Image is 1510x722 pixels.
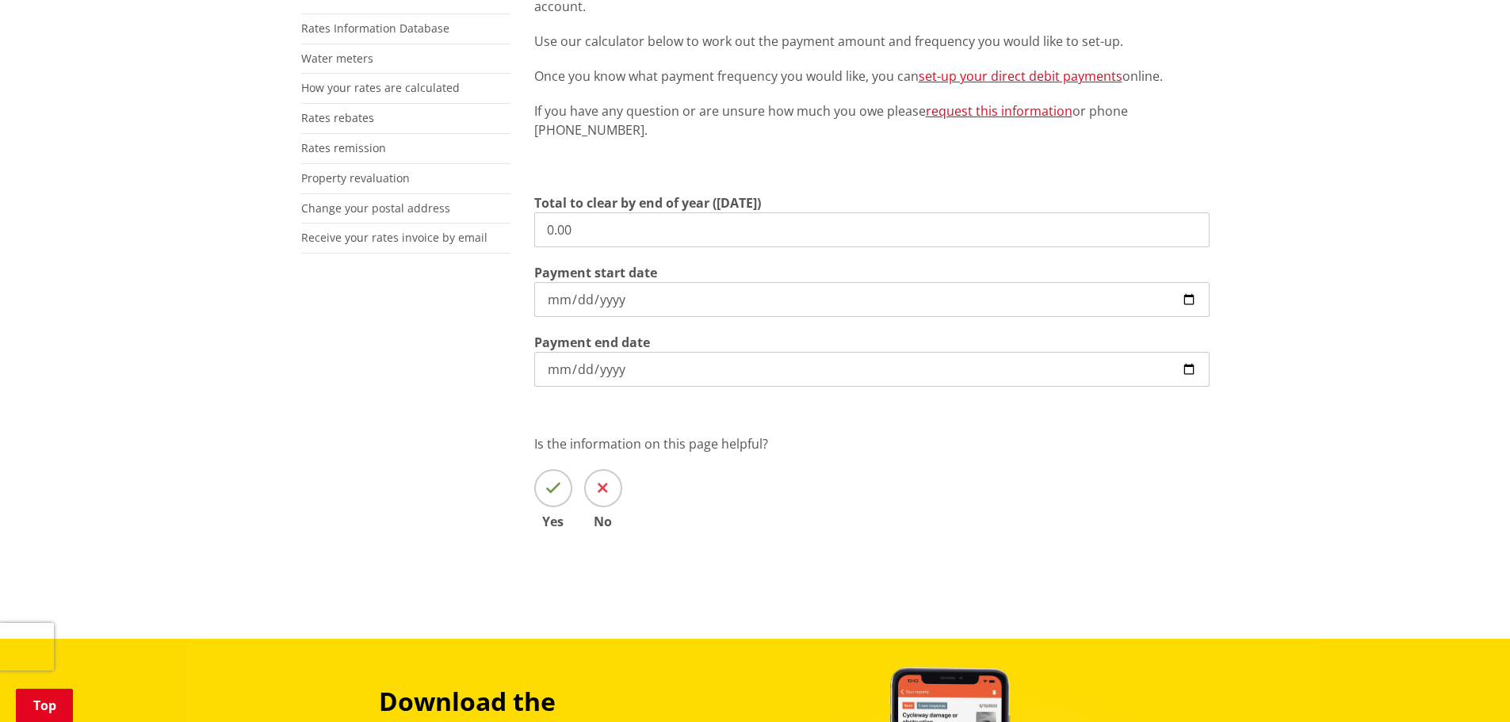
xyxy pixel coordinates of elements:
[301,170,410,185] a: Property revaluation
[301,21,449,36] a: Rates Information Database
[534,434,1210,453] p: Is the information on this page helpful?
[301,230,487,245] a: Receive your rates invoice by email
[534,32,1210,51] p: Use our calculator below to work out the payment amount and frequency you would like to set-up.
[584,515,622,528] span: No
[301,201,450,216] a: Change your postal address
[534,193,761,212] label: Total to clear by end of year ([DATE])
[534,101,1210,139] p: If you have any question or are unsure how much you owe please or phone [PHONE_NUMBER].
[919,67,1122,85] a: set-up your direct debit payments
[1437,655,1494,712] iframe: Messenger Launcher
[926,102,1072,120] a: request this information
[534,333,650,352] label: Payment end date
[16,689,73,722] a: Top
[301,140,386,155] a: Rates remission
[301,80,460,95] a: How your rates are calculated
[301,51,373,66] a: Water meters
[534,67,1210,86] p: Once you know what payment frequency you would like, you can online.
[301,110,374,125] a: Rates rebates
[534,515,572,528] span: Yes
[534,263,657,282] label: Payment start date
